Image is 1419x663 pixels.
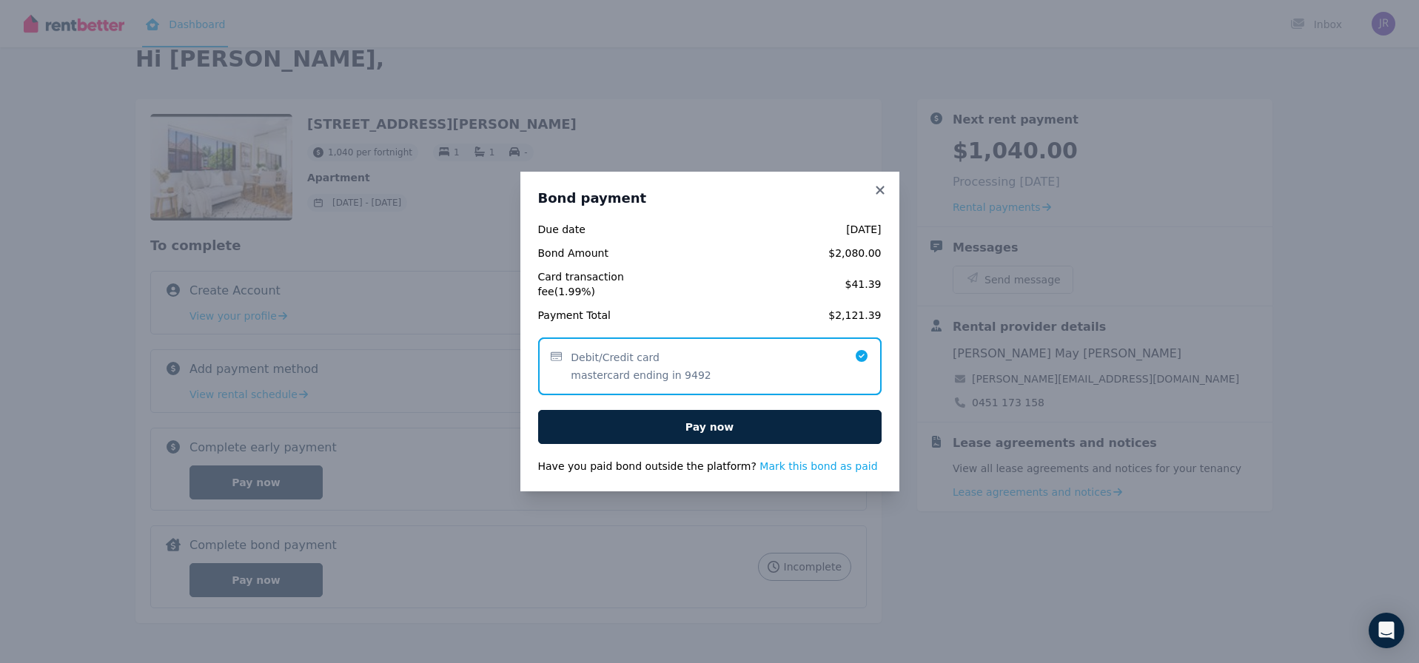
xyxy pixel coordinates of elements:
span: Due date [538,222,641,237]
span: Debit/Credit card [571,350,660,365]
span: $41.39 [650,277,882,292]
span: Bond Amount [538,246,641,260]
span: Payment Total [538,308,641,323]
p: Have you paid bond outside the platform? [538,459,882,474]
div: Open Intercom Messenger [1369,613,1404,648]
span: mastercard ending in 9492 [571,368,711,383]
span: $2,121.39 [650,308,882,323]
span: [DATE] [650,222,882,237]
button: Mark this bond as paid [759,459,877,474]
button: Pay now [538,410,882,444]
h3: Bond payment [538,189,882,207]
span: Card transaction fee ( 1.99% ) [538,269,641,299]
span: $2,080.00 [650,246,882,260]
